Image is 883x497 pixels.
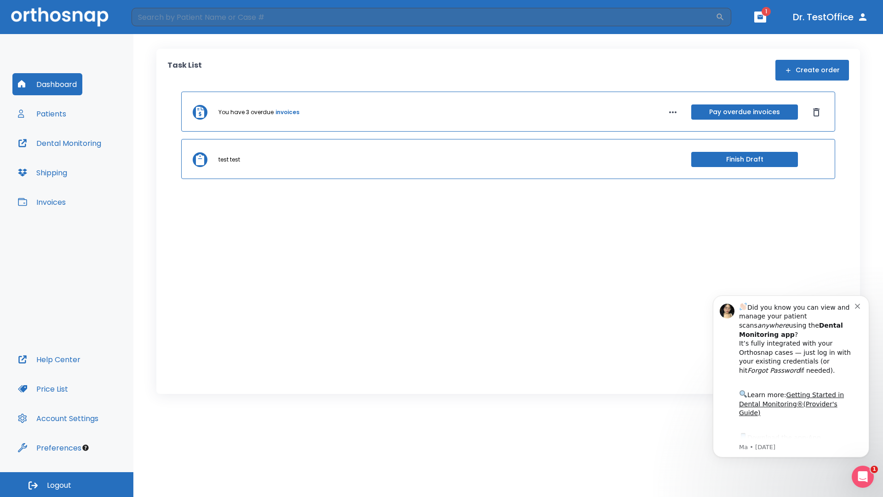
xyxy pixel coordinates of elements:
[12,132,107,154] button: Dental Monitoring
[12,73,82,95] button: Dashboard
[852,466,874,488] iframe: Intercom live chat
[12,103,72,125] button: Patients
[47,480,71,491] span: Logout
[809,105,824,120] button: Dismiss
[218,156,240,164] p: test test
[218,108,274,116] p: You have 3 overdue
[762,7,771,16] span: 1
[167,60,202,81] p: Task List
[11,7,109,26] img: Orthosnap
[132,8,716,26] input: Search by Patient Name or Case #
[81,444,90,452] div: Tooltip anchor
[691,152,798,167] button: Finish Draft
[275,108,299,116] a: invoices
[12,162,73,184] button: Shipping
[789,9,872,25] button: Dr. TestOffice
[12,437,87,459] button: Preferences
[12,378,74,400] button: Price List
[12,191,71,213] button: Invoices
[775,60,849,81] button: Create order
[12,407,104,429] button: Account Settings
[691,104,798,120] button: Pay overdue invoices
[699,284,883,492] iframe: Intercom notifications message
[871,466,878,473] span: 1
[12,348,86,370] button: Help Center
